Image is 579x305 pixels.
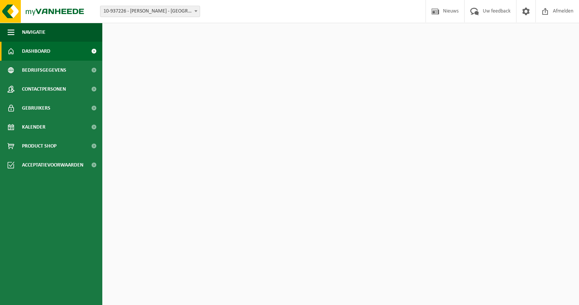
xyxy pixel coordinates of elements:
span: Dashboard [22,42,50,61]
span: Product Shop [22,137,56,156]
span: Acceptatievoorwaarden [22,156,83,175]
span: 10-937226 - ELIA-NEMOLINCK - BRUGGE [100,6,200,17]
span: Bedrijfsgegevens [22,61,66,80]
span: Gebruikers [22,99,50,118]
span: Contactpersonen [22,80,66,99]
span: Navigatie [22,23,45,42]
span: Kalender [22,118,45,137]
